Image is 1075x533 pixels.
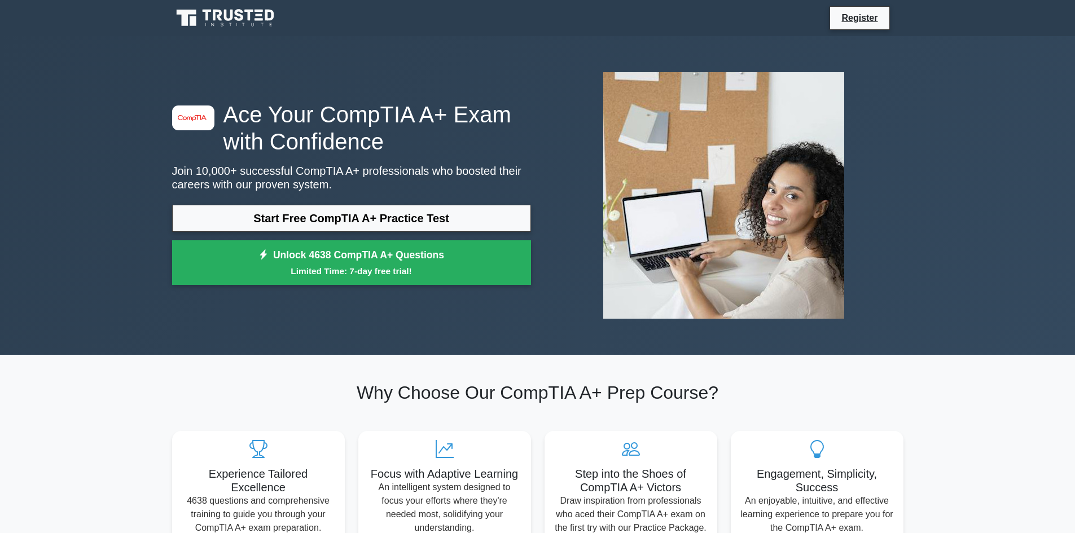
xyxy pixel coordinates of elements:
h5: Step into the Shoes of CompTIA A+ Victors [554,467,708,494]
p: Join 10,000+ successful CompTIA A+ professionals who boosted their careers with our proven system. [172,164,531,191]
a: Register [835,11,884,25]
a: Start Free CompTIA A+ Practice Test [172,205,531,232]
small: Limited Time: 7-day free trial! [186,265,517,277]
h1: Ace Your CompTIA A+ Exam with Confidence [172,101,531,155]
h2: Why Choose Our CompTIA A+ Prep Course? [172,382,903,403]
h5: Experience Tailored Excellence [181,467,336,494]
a: Unlock 4638 CompTIA A+ QuestionsLimited Time: 7-day free trial! [172,240,531,285]
h5: Engagement, Simplicity, Success [740,467,894,494]
h5: Focus with Adaptive Learning [367,467,522,481]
